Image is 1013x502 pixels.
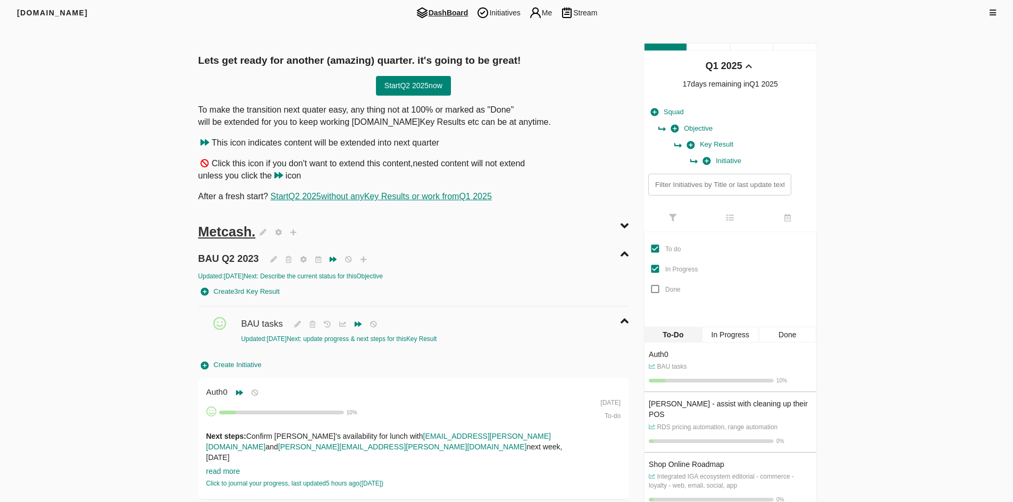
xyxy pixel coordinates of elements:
[198,104,629,129] p: To make the transition next quater easy, any thing not at 100% or marked as "Done" will be extend...
[241,307,285,330] span: BAU tasks
[759,327,816,343] div: Done
[649,349,811,360] div: Auth0
[278,443,527,451] a: [PERSON_NAME][EMAIL_ADDRESS][PERSON_NAME][DOMAIN_NAME]
[649,459,811,470] div: Shop Online Roadmap
[206,432,551,451] a: [EMAIL_ADDRESS][PERSON_NAME][DOMAIN_NAME]
[347,410,357,415] span: 10 %
[17,8,88,17] span: [DOMAIN_NAME]
[198,158,629,182] p: Click this icon if you don't want to extend this content,nested content will not extend unless yo...
[683,80,778,88] span: 17 days remaining in Q1 2025
[206,387,232,396] span: Auth0
[706,59,742,73] div: Q1 2025
[687,139,733,151] span: Key Result
[665,286,681,293] span: Done
[648,174,791,195] input: Filter Initiatives by Title or last update text
[529,6,542,19] img: me.png
[198,137,629,149] p: This icon indicates content will be extended into next quarter
[525,6,556,19] span: Me
[198,224,256,239] span: Metcash.
[198,241,262,266] span: BAU Q2 2023
[702,327,759,343] div: In Progress
[600,399,621,406] span: [DATE]
[665,245,681,253] span: To do
[671,123,713,135] span: Objective
[198,272,629,281] div: Updated: [DATE] Next: Describe the current status for this Objective
[198,284,282,300] button: Create3rd Key Result
[198,191,629,203] p: After a fresh start?
[198,357,264,373] button: Create Initiative
[416,6,429,19] img: dashboard.png
[649,398,811,420] div: [PERSON_NAME] - assist with cleaning up their POS
[206,432,246,440] strong: Next steps:
[649,362,811,371] p: BAU tasks
[198,55,521,66] span: Lets get ready for another (amazing) quarter. it's going to be great!
[241,335,564,344] div: Updated: [DATE] Next: update progress & next steps for this Key Result
[700,153,744,169] button: Initiative
[649,423,811,432] p: RDS pricing automation, range automation
[472,6,524,19] span: Initiatives
[201,359,262,371] span: Create Initiative
[376,76,451,96] button: StartQ2 2025now
[201,286,280,298] span: Create 3rd Key Result
[476,6,489,19] img: tic.png
[651,106,684,118] span: Squad
[206,431,580,463] p: Confirm [PERSON_NAME]'s availability for lunch with and next week, [DATE]
[776,438,784,444] span: 0 %
[560,6,573,19] img: stream.png
[206,467,240,475] a: read more
[206,479,580,488] div: Click to journal your progress, last updated 5 hours ago ( [DATE] )
[684,137,736,153] button: Key Result
[649,472,811,490] p: Integrated IGA ecosystem editorial - commerce - loyalty - web, email, social, app
[556,6,601,19] span: Stream
[384,79,442,92] span: Start Q2 2025 now
[668,121,715,137] button: Objective
[776,378,787,384] span: 10 %
[648,104,687,121] button: Squad
[703,155,741,167] span: Initiative
[605,412,621,420] span: To-do
[644,327,701,343] div: To-Do
[412,6,473,19] span: DashBoard
[665,266,698,273] span: In Progress
[271,192,492,201] a: StartQ2 2025without anyKey Results or work fromQ1 2025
